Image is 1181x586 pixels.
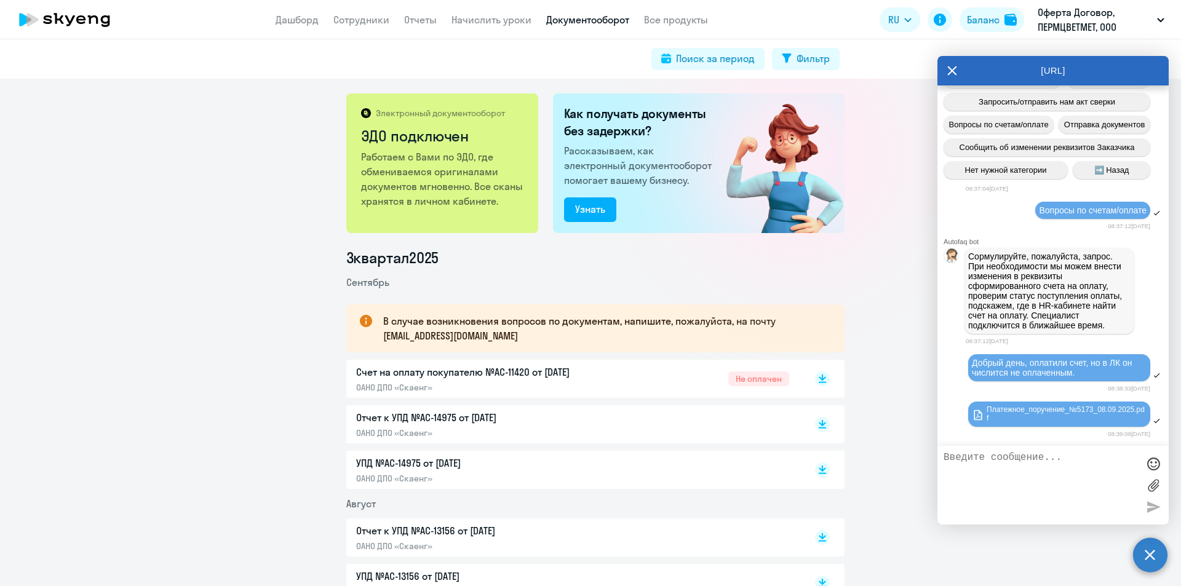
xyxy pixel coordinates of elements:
span: ➡️ Назад [1094,165,1129,175]
p: Рассказываем, как электронный документооборот помогает вашему бизнесу. [564,143,717,188]
button: RU [880,7,920,32]
button: Оферта Договор, ПЕРМЦВЕТМЕТ, ООО [1032,5,1171,34]
span: RU [888,12,899,27]
span: Добрый день, оплатили счет, но в ЛК он числится не оплаченным. [972,358,1134,378]
p: ОАНО ДПО «Скаенг» [356,382,614,393]
p: ОАНО ДПО «Скаенг» [356,540,614,552]
a: Отчет к УПД №AC-14975 от [DATE]ОАНО ДПО «Скаенг» [356,410,789,438]
div: Баланс [967,12,1000,27]
span: Запросить/отправить нам акт сверки [979,97,1115,106]
p: Отчет к УПД №AC-14975 от [DATE] [356,410,614,425]
span: Нет нужной категории [965,165,1047,175]
time: 08:38:33[DATE] [1108,385,1150,392]
button: Узнать [564,197,616,222]
div: Autofaq bot [944,238,1169,245]
h2: ЭДО подключен [361,126,525,146]
time: 08:37:12[DATE] [1108,223,1150,229]
button: Поиск за период [651,48,765,70]
li: 3 квартал 2025 [346,248,845,267]
div: Поиск за период [676,51,755,66]
a: Сотрудники [333,14,389,26]
button: Вопросы по счетам/оплате [944,116,1054,133]
p: Электронный документооборот [376,108,505,119]
img: connected [706,93,845,233]
span: Август [346,497,376,510]
button: Балансbalance [960,7,1024,32]
a: Все продукты [644,14,708,26]
time: 08:37:12[DATE] [966,338,1008,344]
a: Отчет к УПД №AC-13156 от [DATE]ОАНО ДПО «Скаенг» [356,523,789,552]
button: Отправка документов [1059,116,1150,133]
button: ➡️ Назад [1073,161,1150,179]
button: Сообщить об изменении реквизитов Заказчика [944,138,1150,156]
span: Не оплачен [728,371,789,386]
span: Сообщить об изменении реквизитов Заказчика [960,143,1135,152]
a: Начислить уроки [451,14,531,26]
p: В случае возникновения вопросов по документам, напишите, пожалуйста, на почту [EMAIL_ADDRESS][DOM... [383,314,822,343]
p: Работаем с Вами по ЭДО, где обмениваемся оригиналами документов мгновенно. Все сканы хранятся в л... [361,149,525,208]
img: bot avatar [944,248,960,266]
span: Отправка документов [1064,120,1145,129]
div: Узнать [575,202,605,216]
span: Сентябрь [346,276,389,288]
img: balance [1004,14,1017,26]
a: Отчеты [404,14,437,26]
a: Счет на оплату покупателю №AC-11420 от [DATE]ОАНО ДПО «Скаенг»Не оплачен [356,365,789,393]
h2: Как получать документы без задержки? [564,105,717,140]
button: Запросить/отправить нам акт сверки [944,93,1150,111]
time: 08:39:08[DATE] [1108,430,1150,437]
time: 08:37:04[DATE] [966,185,1008,192]
a: УПД №AC-14975 от [DATE]ОАНО ДПО «Скаенг» [356,456,789,484]
button: Нет нужной категории [944,161,1068,179]
div: Фильтр [797,51,830,66]
span: Сормулируйте, пожалуйста, запрос. При необходимости мы можем внести изменения в реквизиты сформир... [968,251,1124,330]
a: Платежное_поручение_№5173_08.09.2025.pdf [972,405,1147,422]
p: ОАНО ДПО «Скаенг» [356,427,614,438]
span: Вопросы по счетам/оплате [1039,205,1147,215]
a: Дашборд [276,14,319,26]
label: Лимит 10 файлов [1144,476,1163,494]
p: УПД №AC-13156 от [DATE] [356,569,614,584]
p: Оферта Договор, ПЕРМЦВЕТМЕТ, ООО [1038,5,1152,34]
button: Фильтр [772,48,840,70]
p: ОАНО ДПО «Скаенг» [356,473,614,484]
a: Документооборот [546,14,629,26]
p: Отчет к УПД №AC-13156 от [DATE] [356,523,614,538]
span: Вопросы по счетам/оплате [949,120,1049,129]
p: Счет на оплату покупателю №AC-11420 от [DATE] [356,365,614,379]
p: УПД №AC-14975 от [DATE] [356,456,614,470]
